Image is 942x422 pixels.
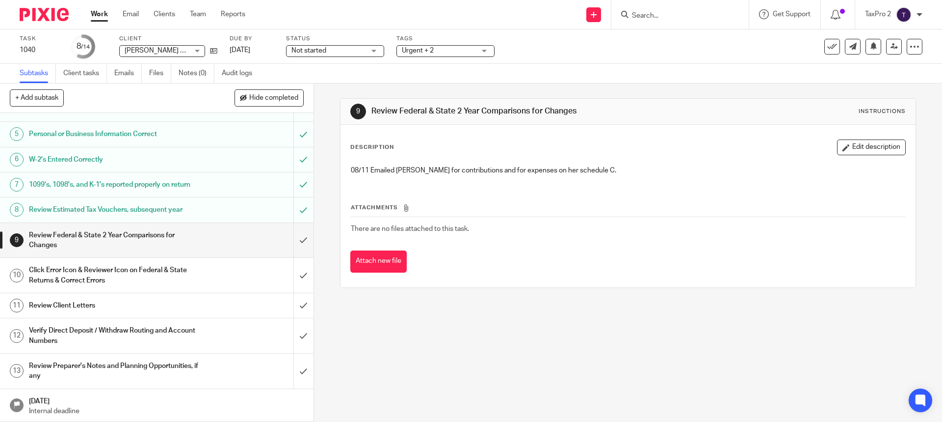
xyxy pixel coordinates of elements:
div: 8 [77,41,90,52]
a: Subtasks [20,64,56,83]
a: Files [149,64,171,83]
span: [PERSON_NAME] & [PERSON_NAME] [125,47,240,54]
button: Edit description [837,140,906,155]
h1: Review Preparer's Notes and Planning Opportunities, if any [29,359,199,384]
h1: Review Estimated Tax Vouchers, subsequent year [29,202,199,217]
button: + Add subtask [10,89,64,106]
img: Pixie [20,8,69,21]
div: 10 [10,269,24,282]
p: TaxPro 2 [865,9,891,19]
div: 6 [10,153,24,167]
div: 8 [10,203,24,217]
span: Hide completed [249,94,298,102]
small: /14 [81,44,90,50]
label: Due by [230,35,274,43]
span: Attachments [351,205,398,210]
h1: Click Error Icon & Reviewer Icon on Federal & State Returns & Correct Errors [29,263,199,288]
a: Notes (0) [179,64,214,83]
div: 13 [10,364,24,378]
div: Instructions [859,108,906,115]
a: Team [190,9,206,19]
a: Clients [154,9,175,19]
a: Reports [221,9,245,19]
a: Audit logs [222,64,260,83]
img: svg%3E [896,7,912,23]
p: Description [350,143,394,151]
label: Tags [396,35,495,43]
button: Attach new file [350,251,407,273]
button: Hide completed [235,89,304,106]
span: Urgent + 2 [402,47,434,54]
div: 7 [10,178,24,192]
h1: Personal or Business Information Correct [29,127,199,141]
p: Internal deadline [29,406,304,416]
a: Client tasks [63,64,107,83]
span: There are no files attached to this task. [351,225,469,232]
a: Emails [114,64,142,83]
div: 9 [350,104,366,119]
h1: 1099's, 1098's, and K-1's reported properly on return [29,177,199,192]
label: Client [119,35,217,43]
div: 11 [10,299,24,312]
h1: Review Federal & State 2 Year Comparisons for Changes [371,106,649,116]
div: 5 [10,127,24,141]
h1: W-2's Entered Correctly [29,152,199,167]
input: Search [631,12,719,21]
h1: [DATE] [29,394,304,406]
label: Task [20,35,59,43]
div: 9 [10,233,24,247]
a: Work [91,9,108,19]
span: [DATE] [230,47,250,54]
a: Email [123,9,139,19]
div: 1040 [20,45,59,55]
h1: Review Federal & State 2 Year Comparisons for Changes [29,228,199,253]
h1: Verify Direct Deposit / Withdraw Routing and Account Numbers [29,323,199,348]
label: Status [286,35,384,43]
div: 12 [10,329,24,343]
span: Not started [291,47,326,54]
span: Get Support [773,11,811,18]
h1: Review Client Letters [29,298,199,313]
p: 08/11 Emailed [PERSON_NAME] for contributions and for expenses on her schedule C. [351,166,905,175]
